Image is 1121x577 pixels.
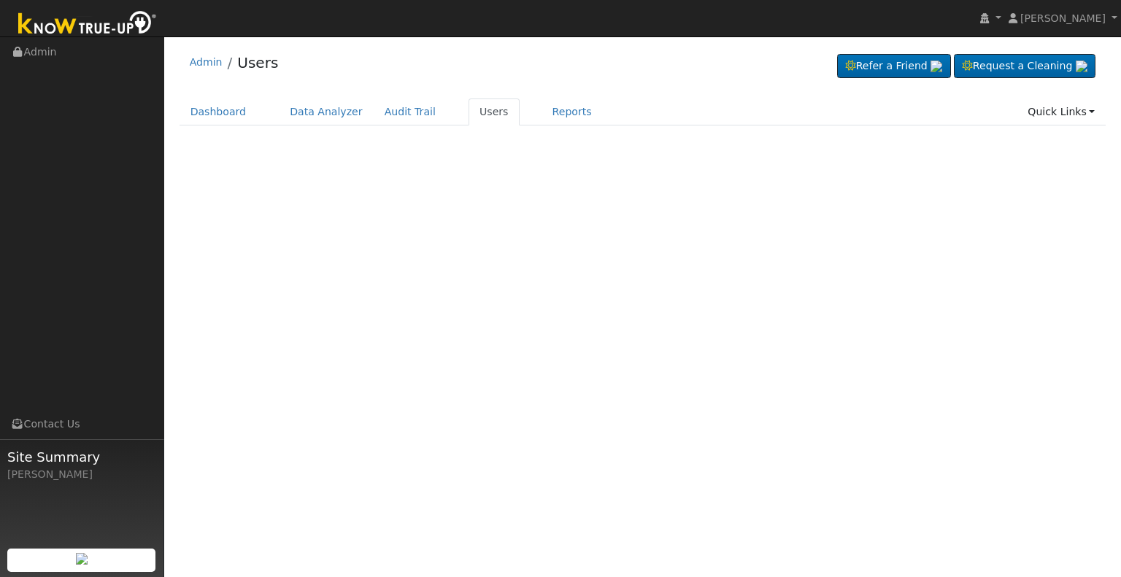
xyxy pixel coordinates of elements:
a: Request a Cleaning [954,54,1095,79]
a: Users [469,98,520,125]
img: Know True-Up [11,8,164,41]
a: Users [237,54,278,71]
a: Reports [542,98,603,125]
span: Site Summary [7,447,156,467]
div: [PERSON_NAME] [7,467,156,482]
a: Quick Links [1017,98,1106,125]
a: Dashboard [180,98,258,125]
img: retrieve [931,61,942,72]
img: retrieve [76,553,88,565]
a: Audit Trail [374,98,447,125]
a: Refer a Friend [837,54,951,79]
img: retrieve [1076,61,1087,72]
a: Admin [190,56,223,68]
a: Data Analyzer [279,98,374,125]
span: [PERSON_NAME] [1020,12,1106,24]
